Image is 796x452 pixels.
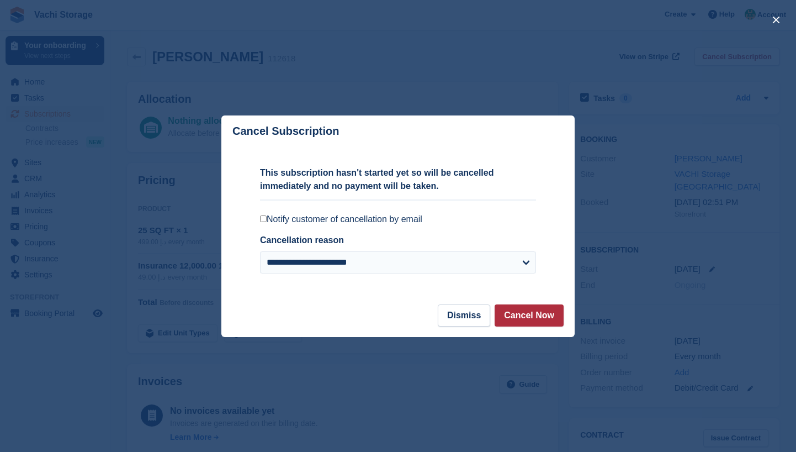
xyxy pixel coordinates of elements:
[260,214,536,225] label: Notify customer of cancellation by email
[438,304,490,327] button: Dismiss
[232,125,339,138] p: Cancel Subscription
[260,216,267,222] input: Notify customer of cancellation by email
[495,304,564,327] button: Cancel Now
[260,235,344,245] label: Cancellation reason
[767,11,785,29] button: close
[260,166,536,193] p: This subscription hasn't started yet so will be cancelled immediately and no payment will be taken.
